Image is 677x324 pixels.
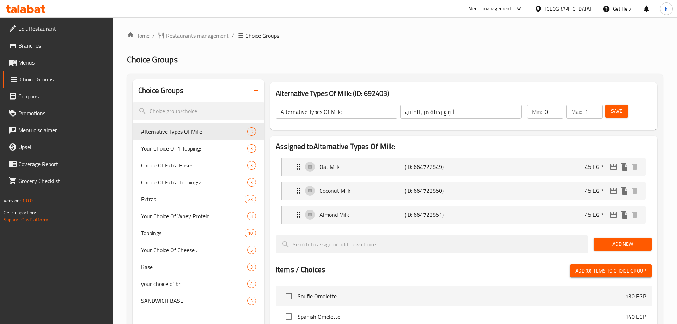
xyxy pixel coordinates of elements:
a: Coupons [3,88,113,105]
span: Get support on: [4,208,36,217]
span: Your Choice Of Cheese : [141,246,247,254]
span: Your Choice Of 1 Topping: [141,144,247,153]
p: 45 EGP [585,163,608,171]
button: duplicate [619,209,629,220]
span: Select choice [281,289,296,304]
span: Menu disclaimer [18,126,108,134]
button: edit [608,209,619,220]
span: Soufle Omelette [298,292,625,300]
span: Spanish Omelette [298,312,625,321]
span: 3 [248,128,256,135]
button: delete [629,161,640,172]
span: Upsell [18,143,108,151]
li: / [232,31,234,40]
p: 45 EGP [585,210,608,219]
div: Choices [245,229,256,237]
p: Min: [532,108,542,116]
div: Your Choice Of 1 Topping:3 [133,140,264,157]
li: / [152,31,155,40]
span: Choice Of Extra Base: [141,161,247,170]
button: delete [629,185,640,196]
div: Choices [247,144,256,153]
span: 3 [248,162,256,169]
span: Alternative Types Of Milk: [141,127,247,136]
span: 23 [245,196,256,203]
span: 3 [248,298,256,304]
button: delete [629,209,640,220]
h2: Assigned to Alternative Types Of Milk: [276,141,652,152]
span: Edit Restaurant [18,24,108,33]
p: Max: [571,108,582,116]
span: 1.0.0 [22,196,33,205]
span: Your Choice Of Whey Protein: [141,212,247,220]
li: Expand [276,179,652,203]
p: (ID: 664722850) [405,187,462,195]
span: Branches [18,41,108,50]
a: Choice Groups [3,71,113,88]
span: your choice of br [141,280,247,288]
span: Choice Of Extra Toppings: [141,178,247,187]
div: Base3 [133,258,264,275]
span: 3 [248,179,256,186]
p: Almond Milk [319,210,405,219]
div: Alternative Types Of Milk:3 [133,123,264,140]
span: 10 [245,230,256,237]
span: Choice Groups [127,51,178,67]
nav: breadcrumb [127,31,663,40]
div: Your Choice Of Cheese :5 [133,242,264,258]
a: Home [127,31,150,40]
div: Choice Of Extra Base:3 [133,157,264,174]
button: Save [605,105,628,118]
span: k [665,5,667,13]
input: search [133,102,264,120]
a: Edit Restaurant [3,20,113,37]
span: Grocery Checklist [18,177,108,185]
button: duplicate [619,185,629,196]
button: edit [608,185,619,196]
h3: Alternative Types Of Milk: (ID: 692403) [276,88,652,99]
div: Choices [247,280,256,288]
input: search [276,235,588,253]
span: SANDWICH BASE [141,297,247,305]
a: Branches [3,37,113,54]
div: SANDWICH BASE3 [133,292,264,309]
a: Restaurants management [158,31,229,40]
span: Menus [18,58,108,67]
p: 45 EGP [585,187,608,195]
button: duplicate [619,161,629,172]
div: Extras:23 [133,191,264,208]
div: Choices [247,263,256,271]
span: 3 [248,264,256,270]
div: Choices [247,127,256,136]
span: Add New [599,240,646,249]
div: your choice of br4 [133,275,264,292]
span: Version: [4,196,21,205]
div: Choices [247,161,256,170]
a: Grocery Checklist [3,172,113,189]
span: Coupons [18,92,108,100]
span: Select choice [281,309,296,324]
span: Promotions [18,109,108,117]
p: Oat Milk [319,163,405,171]
div: Expand [282,158,646,176]
span: Extras: [141,195,245,203]
span: Restaurants management [166,31,229,40]
span: Coverage Report [18,160,108,168]
div: Choices [245,195,256,203]
span: 5 [248,247,256,253]
a: Coverage Report [3,155,113,172]
li: Expand [276,155,652,179]
span: 3 [248,145,256,152]
div: Your Choice Of Whey Protein:3 [133,208,264,225]
button: edit [608,161,619,172]
a: Upsell [3,139,113,155]
div: Choices [247,246,256,254]
span: Toppings [141,229,245,237]
span: Base [141,263,247,271]
h2: Choice Groups [138,85,183,96]
p: (ID: 664722849) [405,163,462,171]
span: Choice Groups [20,75,108,84]
a: Promotions [3,105,113,122]
p: 130 EGP [625,292,646,300]
span: Add (0) items to choice group [575,267,646,275]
